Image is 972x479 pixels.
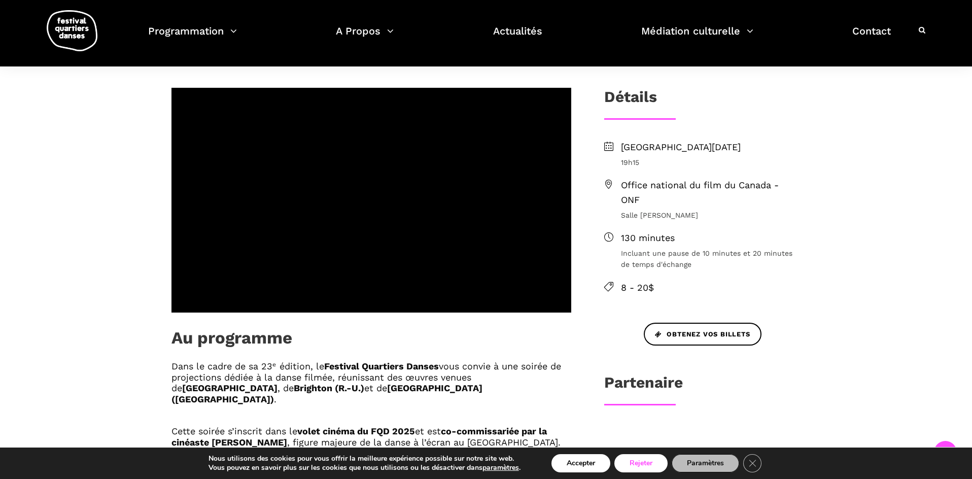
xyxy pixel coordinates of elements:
a: Actualités [493,22,542,52]
span: vous convie à une soirée de projections dédiée à la danse filmée, réunissant des œuvres venues de [171,361,561,393]
a: Obtenez vos billets [644,323,761,346]
span: et de [364,383,387,393]
span: Office national du film du Canada - ONF [621,178,801,208]
button: Close GDPR Cookie Banner [743,454,761,472]
span: Cette soirée s’inscrit dans le [171,426,297,436]
span: , de [277,383,294,393]
b: [GEOGRAPHIC_DATA] [182,383,277,393]
h3: Partenaire [604,373,683,399]
button: paramètres [482,463,519,472]
span: Dans le cadre de sa 23ᵉ édition, le [171,361,324,371]
span: 130 minutes [621,231,801,246]
span: Incluant une pause de 10 minutes et 20 minutes de temps d'échange [621,248,801,270]
b: volet cinéma du FQD 2025 [297,426,415,436]
span: Obtenez vos billets [655,329,750,340]
h3: Détails [604,88,657,113]
p: Vous pouvez en savoir plus sur les cookies que nous utilisons ou les désactiver dans . [209,463,520,472]
a: A Propos [336,22,394,52]
h1: Au programme [171,328,292,353]
button: Paramètres [672,454,739,472]
b: [GEOGRAPHIC_DATA] ([GEOGRAPHIC_DATA]) [171,383,482,404]
a: Contact [852,22,891,52]
b: Festival Quartiers Danses [324,361,439,371]
button: Accepter [551,454,610,472]
img: logo-fqd-med [47,10,97,51]
span: , figure majeure de la danse à l’écran au [GEOGRAPHIC_DATA]. [287,437,561,448]
a: Programmation [148,22,237,52]
iframe: Teaser Cinéma international : regards chorégraphiques de la Pologne, Brighton et Montréal [171,88,571,313]
span: Salle [PERSON_NAME] [621,210,801,221]
span: . [274,394,276,404]
a: Médiation culturelle [641,22,753,52]
span: 8 - 20$ [621,281,801,295]
b: co-commissariée par la cinéaste [PERSON_NAME] [171,426,547,448]
span: et est [415,426,441,436]
b: Brighton (R.-U.) [294,383,364,393]
button: Rejeter [614,454,668,472]
p: Nous utilisons des cookies pour vous offrir la meilleure expérience possible sur notre site web. [209,454,520,463]
span: 19h15 [621,157,801,168]
span: [GEOGRAPHIC_DATA][DATE] [621,140,801,155]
